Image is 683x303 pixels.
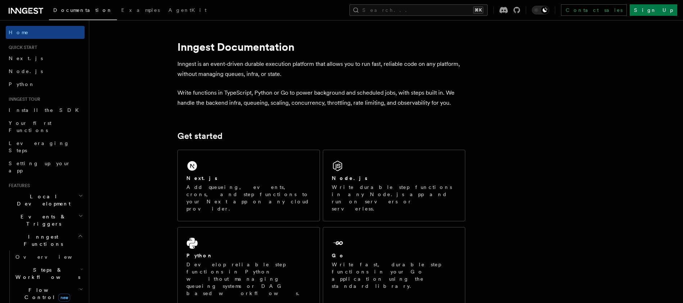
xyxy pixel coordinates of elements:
[332,175,367,182] h2: Node.js
[6,117,85,137] a: Your first Functions
[9,29,29,36] span: Home
[6,213,78,227] span: Events & Triggers
[6,183,30,189] span: Features
[9,68,43,74] span: Node.js
[177,40,465,53] h1: Inngest Documentation
[58,294,70,302] span: new
[9,160,71,173] span: Setting up your app
[6,137,85,157] a: Leveraging Steps
[15,254,90,260] span: Overview
[9,55,43,61] span: Next.js
[332,261,456,290] p: Write fast, durable step functions in your Go application using the standard library.
[6,193,78,207] span: Local Development
[323,150,465,221] a: Node.jsWrite durable step functions in any Node.js app and run on servers or serverless.
[6,52,85,65] a: Next.js
[177,88,465,108] p: Write functions in TypeScript, Python or Go to power background and scheduled jobs, with steps bu...
[13,250,85,263] a: Overview
[561,4,627,16] a: Contact sales
[164,2,211,19] a: AgentKit
[332,252,345,259] h2: Go
[6,190,85,210] button: Local Development
[9,120,51,133] span: Your first Functions
[49,2,117,20] a: Documentation
[121,7,160,13] span: Examples
[177,131,222,141] a: Get started
[473,6,483,14] kbd: ⌘K
[117,2,164,19] a: Examples
[6,78,85,91] a: Python
[9,107,83,113] span: Install the SDK
[177,59,465,79] p: Inngest is an event-driven durable execution platform that allows you to run fast, reliable code ...
[6,230,85,250] button: Inngest Functions
[168,7,207,13] span: AgentKit
[13,263,85,284] button: Steps & Workflows
[186,252,213,259] h2: Python
[9,140,69,153] span: Leveraging Steps
[13,286,79,301] span: Flow Control
[332,184,456,212] p: Write durable step functions in any Node.js app and run on servers or serverless.
[349,4,488,16] button: Search...⌘K
[13,266,80,281] span: Steps & Workflows
[53,7,113,13] span: Documentation
[6,45,37,50] span: Quick start
[6,104,85,117] a: Install the SDK
[6,210,85,230] button: Events & Triggers
[6,26,85,39] a: Home
[532,6,549,14] button: Toggle dark mode
[6,65,85,78] a: Node.js
[6,96,40,102] span: Inngest tour
[6,157,85,177] a: Setting up your app
[186,184,311,212] p: Add queueing, events, crons, and step functions to your Next app on any cloud provider.
[630,4,677,16] a: Sign Up
[9,81,35,87] span: Python
[186,175,217,182] h2: Next.js
[177,150,320,221] a: Next.jsAdd queueing, events, crons, and step functions to your Next app on any cloud provider.
[6,233,78,248] span: Inngest Functions
[186,261,311,297] p: Develop reliable step functions in Python without managing queueing systems or DAG based workflows.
